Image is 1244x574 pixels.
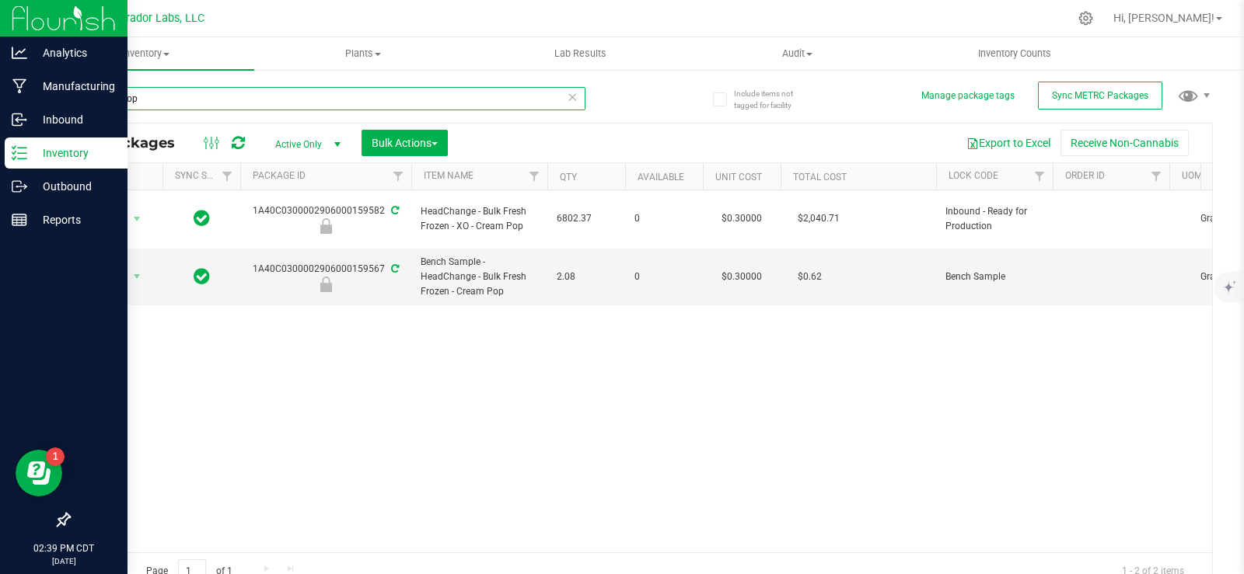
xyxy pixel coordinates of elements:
span: Curador Labs, LLC [113,12,204,25]
inline-svg: Analytics [12,45,27,61]
a: Audit [689,37,906,70]
p: Inventory [27,144,121,162]
span: Inventory Counts [957,47,1072,61]
a: Filter [522,163,547,190]
a: Filter [386,163,411,190]
input: Search Package ID, Item Name, SKU, Lot or Part Number... [68,87,585,110]
span: select [128,266,147,287]
div: 1A40C0300002906000159582 [238,204,414,234]
p: [DATE] [7,555,121,567]
span: Sync METRC Packages [1052,90,1148,101]
button: Sync METRC Packages [1038,82,1162,110]
button: Bulk Actions [362,130,448,156]
span: Inbound - Ready for Production [945,204,1043,234]
span: $2,040.71 [790,207,847,230]
span: All Packages [81,134,190,151]
a: Unit Cost [715,172,762,183]
a: Item Name [424,170,473,181]
p: Reports [27,210,121,229]
button: Receive Non-Cannabis [1061,130,1189,156]
span: Lab Results [533,47,627,61]
inline-svg: Reports [12,212,27,228]
a: Plants [254,37,471,70]
span: Clear [567,87,578,107]
span: select [128,208,147,230]
inline-svg: Inventory [12,145,27,161]
a: UOM [1182,170,1202,181]
span: Bench Sample - HeadChange - Bulk Fresh Frozen - Cream Pop [421,255,538,300]
a: Qty [560,172,577,183]
a: Package ID [253,170,306,181]
inline-svg: Manufacturing [12,78,27,94]
p: Analytics [27,43,121,62]
iframe: Resource center [16,450,62,496]
a: Lock Code [949,170,998,181]
a: Filter [215,163,240,190]
inline-svg: Inbound [12,112,27,127]
span: In Sync [194,266,210,287]
span: $0.62 [790,266,830,288]
div: Manage settings [1076,11,1095,26]
span: Inventory [37,47,254,61]
a: Sync Status [175,170,235,181]
a: Filter [1144,163,1169,190]
inline-svg: Outbound [12,179,27,194]
span: HeadChange - Bulk Fresh Frozen - XO - Cream Pop [421,204,538,234]
td: $0.30000 [703,249,781,306]
a: Lab Results [472,37,689,70]
div: 1A40C0300002906000159567 [238,262,414,292]
iframe: Resource center unread badge [46,447,65,466]
p: Manufacturing [27,77,121,96]
a: Inventory Counts [906,37,1123,70]
button: Manage package tags [921,89,1015,103]
span: Sync from Compliance System [389,205,399,216]
a: Order Id [1065,170,1105,181]
span: Bulk Actions [372,137,438,149]
span: Audit [690,47,905,61]
span: Hi, [PERSON_NAME]! [1113,12,1214,24]
p: 02:39 PM CDT [7,541,121,555]
span: Include items not tagged for facility [734,88,812,111]
a: Total Cost [793,172,847,183]
p: Outbound [27,177,121,196]
span: In Sync [194,207,210,229]
a: Inventory [37,37,254,70]
td: $0.30000 [703,190,781,249]
button: Export to Excel [956,130,1061,156]
a: Filter [1027,163,1053,190]
div: Inbound - Ready for Production [238,218,414,234]
span: Plants [255,47,470,61]
a: Available [638,172,684,183]
span: 6802.37 [557,211,616,226]
div: Bench Sample [238,277,414,292]
span: Sync from Compliance System [389,263,399,274]
span: Bench Sample [945,270,1043,284]
span: 0 [634,270,694,284]
span: 2.08 [557,270,616,284]
span: 0 [634,211,694,226]
p: Inbound [27,110,121,129]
